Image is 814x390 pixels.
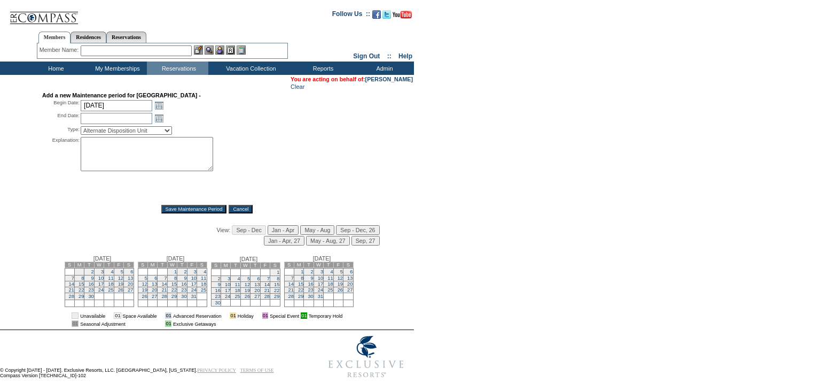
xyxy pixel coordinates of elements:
[69,287,74,293] a: 21
[262,312,268,319] td: 01
[223,313,228,318] img: i.gif
[79,287,84,293] a: 22
[301,276,303,281] a: 8
[318,287,323,293] a: 24
[264,282,270,287] a: 14
[91,276,94,281] a: 9
[118,281,123,287] a: 19
[318,276,323,281] a: 10
[81,276,84,281] a: 8
[254,288,260,293] a: 20
[80,312,105,319] td: Unavailable
[79,294,84,299] a: 29
[308,287,313,293] a: 23
[238,276,240,281] a: 4
[197,368,236,373] a: PRIVACY POLICY
[318,294,323,299] a: 31
[184,269,186,274] a: 2
[347,276,353,281] a: 13
[232,225,265,235] input: Sep - Dec
[218,282,221,287] a: 9
[338,287,343,293] a: 26
[84,262,94,268] td: T
[393,11,412,19] img: Subscribe to our YouTube Channel
[72,320,79,327] td: 01
[42,126,80,135] div: Type:
[197,262,207,268] td: S
[351,236,380,246] input: Sep, 27
[147,262,157,268] td: M
[350,269,353,274] a: 6
[251,263,260,269] td: T
[353,62,414,75] td: Admin
[72,312,79,319] td: 01
[42,112,80,124] div: End Date:
[174,276,177,281] a: 8
[38,32,71,43] a: Members
[221,263,230,269] td: M
[173,320,222,327] td: Exclusive Getaways
[181,287,186,293] a: 23
[254,294,260,299] a: 27
[301,312,307,319] td: 01
[291,83,304,90] a: Clear
[274,282,279,287] a: 15
[336,225,379,235] input: Sep - Dec, 26
[208,62,291,75] td: Vacation Collection
[104,262,114,268] td: T
[191,287,197,293] a: 24
[69,281,74,287] a: 14
[161,281,167,287] a: 14
[304,262,314,268] td: T
[309,312,343,319] td: Temporary Hold
[211,263,221,269] td: S
[118,276,123,281] a: 12
[191,294,197,299] a: 31
[88,294,93,299] a: 30
[338,276,343,281] a: 12
[294,262,303,268] td: M
[93,255,112,262] span: [DATE]
[215,288,221,293] a: 16
[306,236,350,246] input: May - Aug, 27
[123,312,157,319] td: Space Available
[284,262,294,268] td: S
[226,45,235,55] img: Reservations
[327,276,333,281] a: 11
[372,10,381,19] img: Become our fan on Facebook
[393,13,412,20] a: Subscribe to our YouTube Channel
[184,276,186,281] a: 9
[111,269,113,274] a: 4
[230,312,236,319] td: 01
[333,262,343,268] td: F
[215,294,221,299] a: 23
[177,262,187,268] td: T
[158,262,167,268] td: T
[382,13,391,20] a: Follow us on Twitter
[153,112,165,124] a: Open the calendar popup.
[142,287,147,293] a: 19
[245,282,250,287] a: 12
[71,32,106,43] a: Residences
[298,281,303,287] a: 15
[187,262,197,268] td: F
[218,276,221,281] a: 2
[167,262,177,268] td: W
[260,263,270,269] td: F
[298,287,303,293] a: 22
[387,52,392,60] span: ::
[171,287,177,293] a: 22
[313,255,331,262] span: [DATE]
[79,281,84,287] a: 15
[201,281,206,287] a: 18
[298,294,303,299] a: 29
[340,269,343,274] a: 5
[171,294,177,299] a: 29
[121,269,123,274] a: 5
[291,276,294,281] a: 7
[240,263,250,269] td: W
[161,205,227,213] input: Save Maintenance Period
[152,287,157,293] a: 20
[234,282,240,287] a: 11
[240,368,274,373] a: TERMS OF USE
